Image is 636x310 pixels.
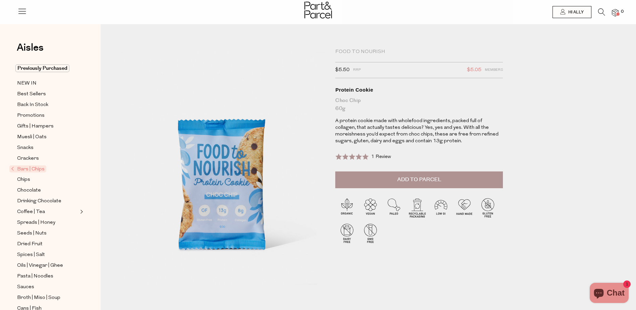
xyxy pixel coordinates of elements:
[17,79,78,88] a: NEW IN
[485,66,503,74] span: Members
[17,262,63,270] span: Oils | Vinegar | Ghee
[17,101,78,109] a: Back In Stock
[17,112,45,120] span: Promotions
[17,240,78,248] a: Dried Fruit
[335,196,359,219] img: P_P-ICONS-Live_Bec_V11_Organic.svg
[17,197,61,205] span: Drinking Chocolate
[17,90,46,98] span: Best Sellers
[17,154,78,163] a: Crackers
[17,294,60,302] span: Broth | Miso | Soup
[17,219,55,227] span: Spreads | Honey
[371,154,391,159] span: 1 Review
[11,165,78,173] a: Bars | Chips
[467,66,481,74] span: $5.05
[17,208,45,216] span: Coffee | Tea
[612,9,619,16] a: 0
[17,272,53,280] span: Pasta | Noodles
[17,208,78,216] a: Coffee | Tea
[397,176,441,184] span: Add to Parcel
[17,155,39,163] span: Crackers
[17,176,30,184] span: Chips
[17,122,78,131] a: Gifts | Hampers
[121,51,325,293] img: Protein Cookie
[17,144,34,152] span: Snacks
[588,283,631,305] inbox-online-store-chat: Shopify online store chat
[17,294,78,302] a: Broth | Miso | Soup
[17,283,34,291] span: Sauces
[17,111,78,120] a: Promotions
[15,64,69,72] span: Previously Purchased
[17,43,44,59] a: Aisles
[17,197,78,205] a: Drinking Chocolate
[335,118,503,145] p: A protein cookie made with wholefood ingredients, packed full of collagen, that actually tastes d...
[17,187,41,195] span: Chocolate
[406,196,429,219] img: P_P-ICONS-Live_Bec_V11_Recyclable_Packaging.svg
[17,229,78,238] a: Seeds | Nuts
[17,90,78,98] a: Best Sellers
[17,272,78,280] a: Pasta | Noodles
[17,261,78,270] a: Oils | Vinegar | Ghee
[335,87,503,93] div: Protein Cookie
[429,196,453,219] img: P_P-ICONS-Live_Bec_V11_Low_Gi.svg
[17,144,78,152] a: Snacks
[476,196,500,219] img: P_P-ICONS-Live_Bec_V11_Gluten_Free.svg
[17,283,78,291] a: Sauces
[353,66,361,74] span: RRP
[335,221,359,245] img: P_P-ICONS-Live_Bec_V11_Dairy_Free.svg
[359,196,382,219] img: P_P-ICONS-Live_Bec_V11_Vegan.svg
[567,9,584,15] span: Hi Ally
[17,101,48,109] span: Back In Stock
[335,97,503,113] div: Choc Chip 60g
[17,186,78,195] a: Chocolate
[553,6,591,18] a: Hi Ally
[359,221,382,245] img: P_P-ICONS-Live_Bec_V11_GMO_Free.svg
[17,218,78,227] a: Spreads | Honey
[619,9,625,15] span: 0
[17,80,37,88] span: NEW IN
[78,208,83,216] button: Expand/Collapse Coffee | Tea
[17,133,78,141] a: Muesli | Oats
[17,229,47,238] span: Seeds | Nuts
[17,251,78,259] a: Spices | Salt
[9,165,46,172] span: Bars | Chips
[453,196,476,219] img: P_P-ICONS-Live_Bec_V11_Handmade.svg
[382,196,406,219] img: P_P-ICONS-Live_Bec_V11_Paleo.svg
[17,64,78,72] a: Previously Purchased
[335,66,350,74] span: $5.50
[304,2,332,18] img: Part&Parcel
[17,251,45,259] span: Spices | Salt
[17,240,43,248] span: Dried Fruit
[335,171,503,188] button: Add to Parcel
[17,133,47,141] span: Muesli | Oats
[335,49,503,55] div: Food to Nourish
[17,122,54,131] span: Gifts | Hampers
[17,175,78,184] a: Chips
[17,40,44,55] span: Aisles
